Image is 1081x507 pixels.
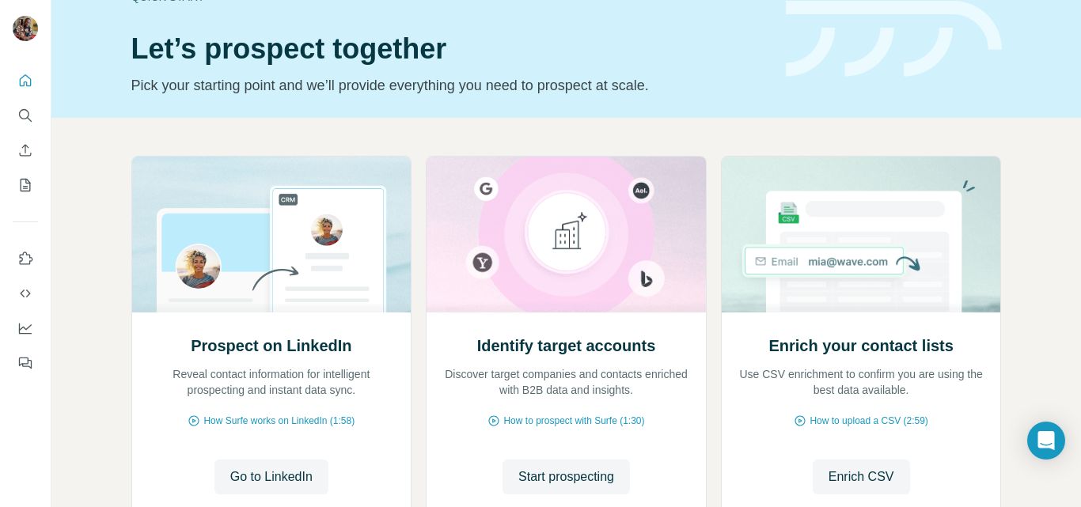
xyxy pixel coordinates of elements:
[148,366,396,398] p: Reveal contact information for intelligent prospecting and instant data sync.
[131,33,767,65] h1: Let’s prospect together
[829,467,894,486] span: Enrich CSV
[721,157,1002,312] img: Enrich your contact lists
[810,414,927,428] span: How to upload a CSV (2:59)
[442,366,690,398] p: Discover target companies and contacts enriched with B2B data and insights.
[13,66,38,95] button: Quick start
[230,467,313,486] span: Go to LinkedIn
[191,335,351,357] h2: Prospect on LinkedIn
[503,414,644,428] span: How to prospect with Surfe (1:30)
[13,136,38,165] button: Enrich CSV
[13,314,38,342] button: Dashboard
[1027,422,1065,460] div: Open Intercom Messenger
[13,101,38,130] button: Search
[813,460,910,494] button: Enrich CSV
[214,460,328,494] button: Go to LinkedIn
[738,366,985,398] p: Use CSV enrichment to confirm you are using the best data available.
[203,414,355,428] span: How Surfe works on LinkedIn (1:58)
[477,335,656,357] h2: Identify target accounts
[131,74,767,96] p: Pick your starting point and we’ll provide everything you need to prospect at scale.
[503,460,630,494] button: Start prospecting
[786,1,1002,78] img: banner
[426,157,707,312] img: Identify target accounts
[13,279,38,308] button: Use Surfe API
[768,335,953,357] h2: Enrich your contact lists
[518,467,614,486] span: Start prospecting
[13,349,38,377] button: Feedback
[13,171,38,199] button: My lists
[13,244,38,273] button: Use Surfe on LinkedIn
[131,157,412,312] img: Prospect on LinkedIn
[13,16,38,41] img: Avatar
